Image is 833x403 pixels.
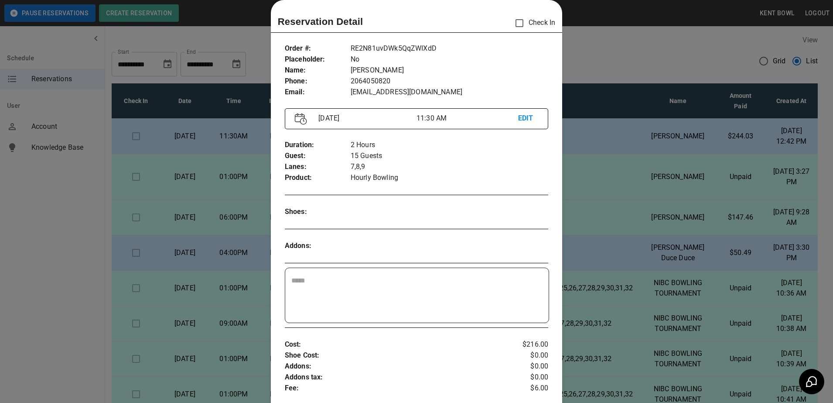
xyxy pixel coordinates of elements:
[510,14,555,32] p: Check In
[285,162,351,172] p: Lanes :
[351,151,548,162] p: 15 Guests
[351,54,548,65] p: No
[285,361,505,372] p: Addons :
[285,339,505,350] p: Cost :
[518,113,539,124] p: EDIT
[278,14,363,29] p: Reservation Detail
[416,113,518,124] p: 11:30 AM
[505,350,549,361] p: $0.00
[285,76,351,87] p: Phone :
[285,207,351,217] p: Shoes :
[285,372,505,383] p: Addons tax :
[505,361,549,372] p: $0.00
[285,241,351,251] p: Addons :
[285,140,351,151] p: Duration :
[285,172,351,183] p: Product :
[351,65,548,76] p: [PERSON_NAME]
[285,43,351,54] p: Order # :
[285,65,351,76] p: Name :
[351,172,548,183] p: Hourly Bowling
[285,350,505,361] p: Shoe Cost :
[285,54,351,65] p: Placeholder :
[351,87,548,98] p: [EMAIL_ADDRESS][DOMAIN_NAME]
[505,372,549,383] p: $0.00
[285,151,351,162] p: Guest :
[505,383,549,394] p: $6.00
[351,162,548,172] p: 7,8,9
[351,76,548,87] p: 2064050820
[351,140,548,151] p: 2 Hours
[285,383,505,394] p: Fee :
[315,113,416,124] p: [DATE]
[505,339,549,350] p: $216.00
[285,87,351,98] p: Email :
[295,113,307,125] img: Vector
[351,43,548,54] p: RE2N81uvDWk5QqZWIXdD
